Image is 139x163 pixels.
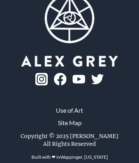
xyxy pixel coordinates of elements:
a: Wappinger, [US_STATE] [60,154,108,160]
img: ig-logo.png [35,73,48,85]
img: youtube-logo.png [73,75,85,84]
img: twitter-logo.png [91,74,104,84]
a: Site Map [58,118,82,128]
div: All Rights Reserved [43,140,96,148]
div: Copyright © 2025 [PERSON_NAME] [21,132,118,140]
img: fb-logo.png [54,73,66,85]
a: Use of Art [56,106,83,115]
